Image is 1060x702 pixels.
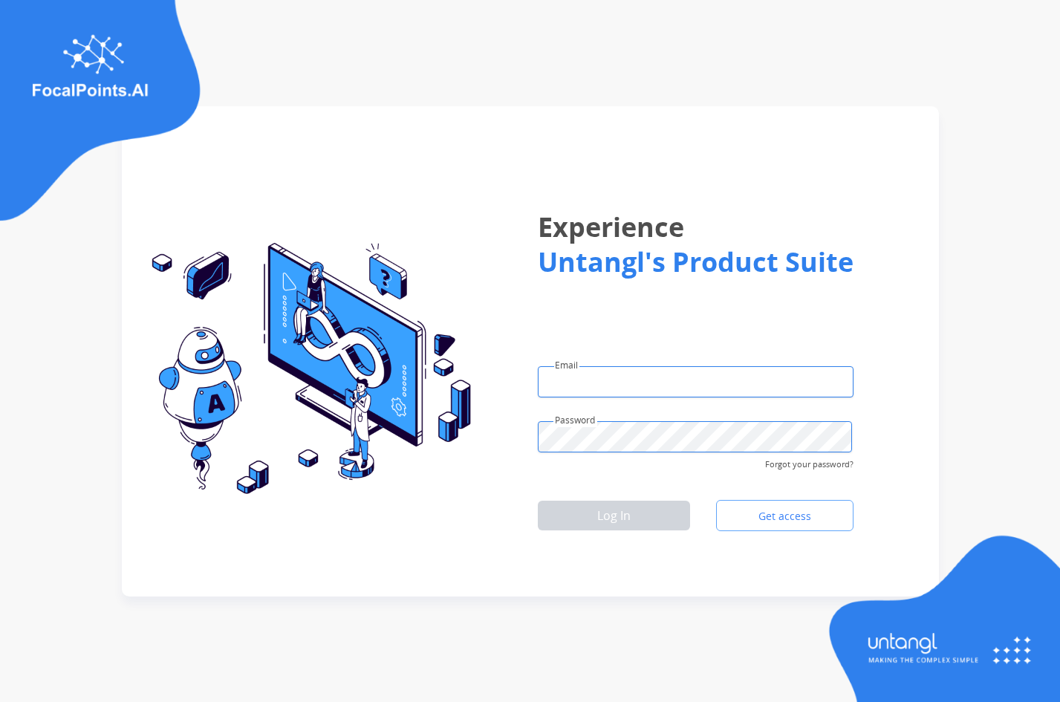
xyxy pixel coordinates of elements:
[765,452,853,471] span: Forgot your password?
[140,243,471,495] img: login-img
[555,359,578,372] label: Email
[538,201,853,253] h1: Experience
[555,414,595,427] label: Password
[822,533,1060,702] img: login-img
[747,509,823,524] span: Get access
[538,241,853,283] h1: Untangl's Product Suite
[716,500,853,531] a: Get access
[538,501,690,530] button: Log In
